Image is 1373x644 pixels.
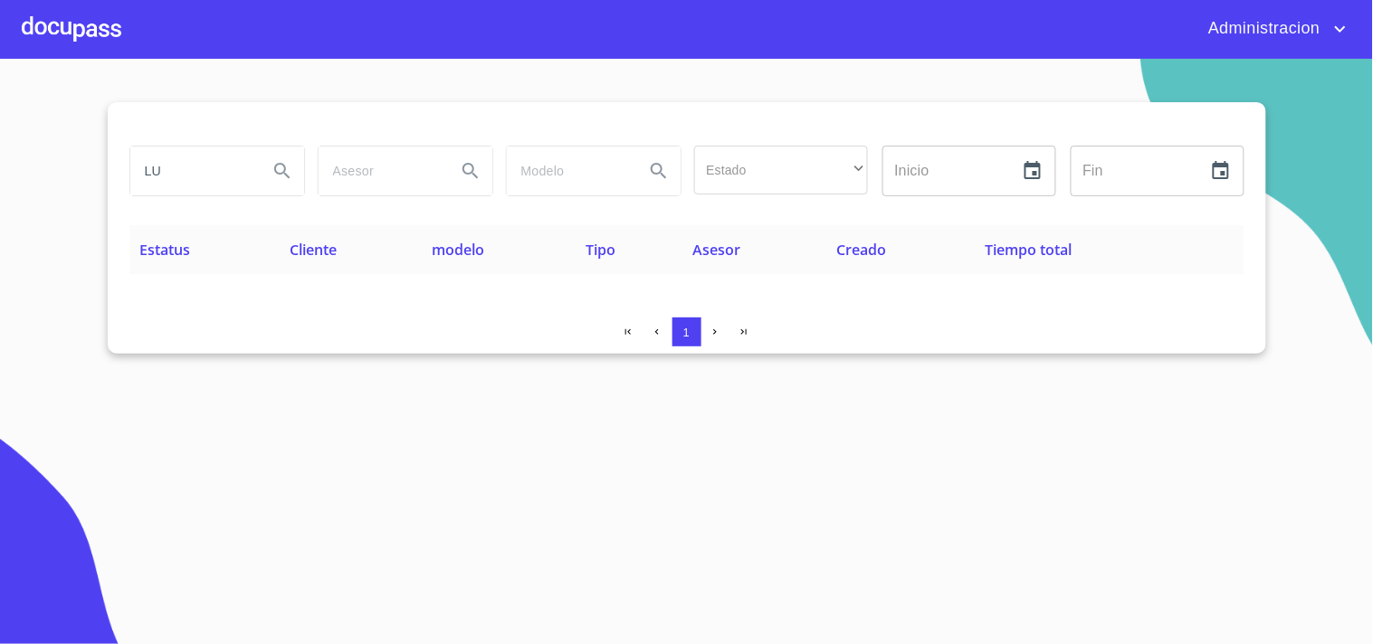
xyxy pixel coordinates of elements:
span: modelo [433,240,485,260]
span: Cliente [290,240,337,260]
input: search [130,147,253,195]
span: Tipo [586,240,615,260]
button: Search [449,149,492,193]
span: Tiempo total [985,240,1072,260]
span: Asesor [692,240,740,260]
span: 1 [683,326,690,339]
div: ​ [694,146,868,194]
button: Search [637,149,681,193]
input: search [507,147,630,195]
span: Creado [837,240,887,260]
button: Search [261,149,304,193]
input: search [319,147,442,195]
button: account of current user [1195,14,1351,43]
span: Administracion [1195,14,1330,43]
span: Estatus [140,240,191,260]
button: 1 [672,317,701,346]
